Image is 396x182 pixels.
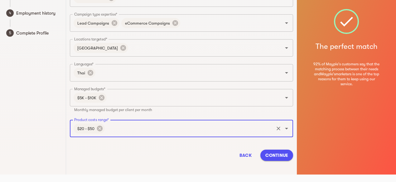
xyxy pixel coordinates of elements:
[16,9,60,17] span: Employment history
[9,31,11,35] text: 5
[74,107,289,112] p: Monthly managed budget per client per month
[260,150,293,161] button: Continue
[265,152,288,159] span: Continue
[121,18,180,28] div: eCommerce Campaigns
[74,95,100,101] span: $5K - $10K
[9,11,11,15] text: 4
[74,124,105,133] div: $20 - $50
[282,19,291,27] button: Open
[316,41,378,51] h5: The perfect match
[238,152,253,159] span: Back
[235,150,255,161] button: Back
[74,45,122,51] span: [GEOGRAPHIC_DATA]
[74,68,95,78] div: Thai
[74,126,98,132] span: $20 - $50
[74,43,128,53] div: [GEOGRAPHIC_DATA]
[274,124,283,133] button: Clear
[313,62,380,86] span: 92% of Mayple's customers say that the matching process between their needs and Mayple's marketer...
[282,93,291,102] button: Open
[282,124,291,133] button: Open
[121,20,174,26] span: eCommerce Campaigns
[74,20,113,26] span: Lead Campaigns
[282,44,291,52] button: Open
[74,93,107,103] div: $5K - $10K
[74,18,119,28] div: Lead Campaigns
[282,68,291,77] button: Open
[16,29,60,37] span: Complete Profile
[74,70,89,76] span: Thai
